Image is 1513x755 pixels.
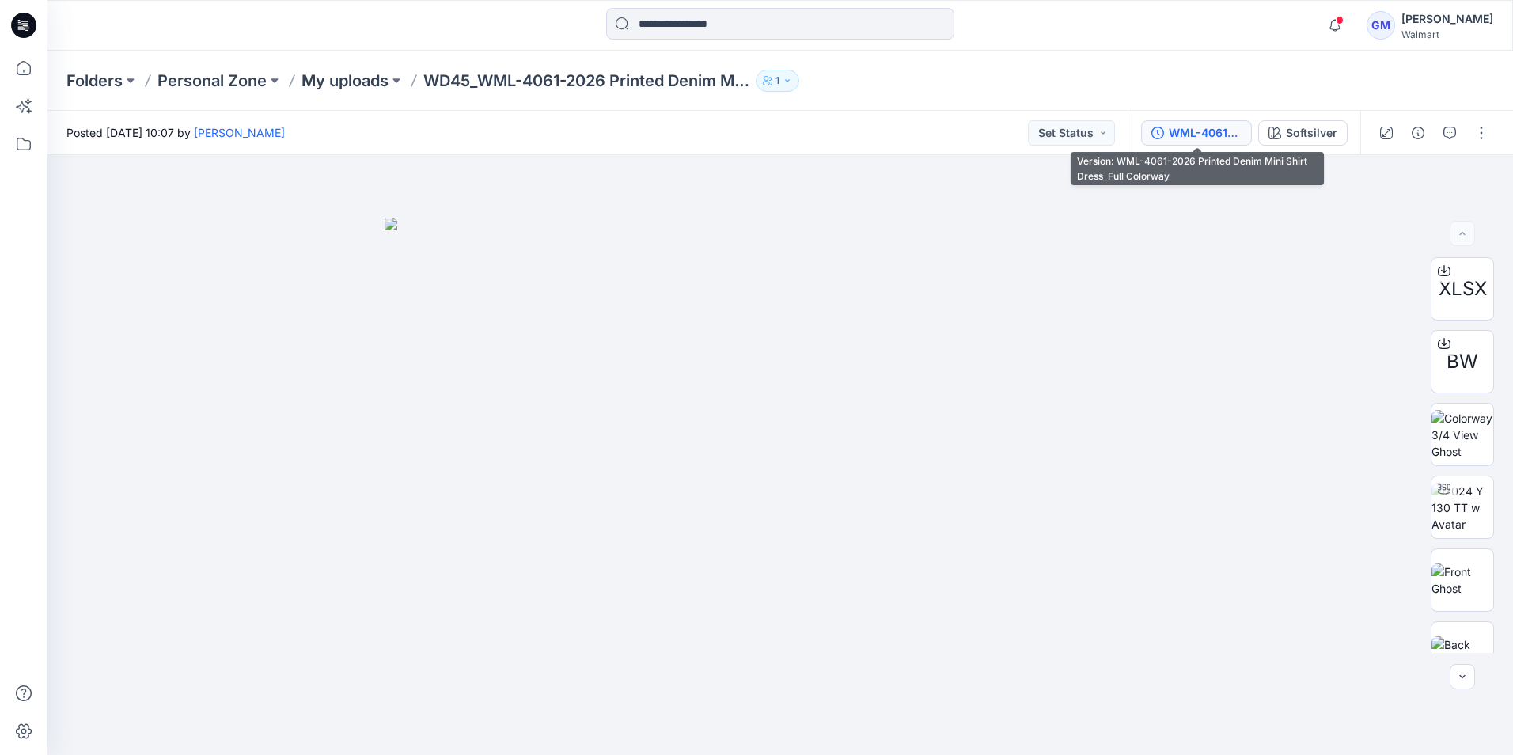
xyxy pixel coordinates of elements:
[157,70,267,92] a: Personal Zone
[1431,483,1493,533] img: 2024 Y 130 TT w Avatar
[1405,120,1431,146] button: Details
[385,218,1176,755] img: eyJhbGciOiJIUzI1NiIsImtpZCI6IjAiLCJzbHQiOiJzZXMiLCJ0eXAiOiJKV1QifQ.eyJkYXRhIjp7InR5cGUiOiJzdG9yYW...
[1169,124,1242,142] div: WML-4061-2026 Printed Denim Mini Shirt Dress_Full Colorway
[1431,410,1493,460] img: Colorway 3/4 View Ghost
[423,70,749,92] p: WD45_WML-4061-2026 Printed Denim Mini Shirt Dress
[1401,28,1493,40] div: Walmart
[66,124,285,141] span: Posted [DATE] 10:07 by
[1431,563,1493,597] img: Front Ghost
[301,70,389,92] a: My uploads
[1447,347,1478,376] span: BW
[194,126,285,139] a: [PERSON_NAME]
[1367,11,1395,40] div: GM
[1401,9,1493,28] div: [PERSON_NAME]
[756,70,799,92] button: 1
[1439,275,1487,303] span: XLSX
[1141,120,1252,146] button: WML-4061-2026 Printed Denim Mini Shirt Dress_Full Colorway
[1431,636,1493,670] img: Back Ghost
[775,72,779,89] p: 1
[66,70,123,92] a: Folders
[1258,120,1348,146] button: Softsilver
[1286,124,1337,142] div: Softsilver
